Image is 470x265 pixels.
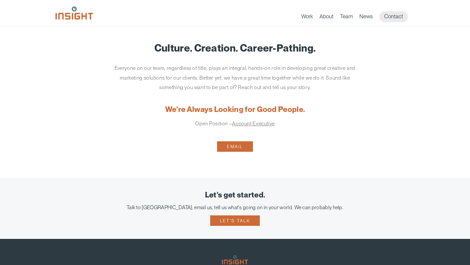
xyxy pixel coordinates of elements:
[320,13,334,22] a: About
[113,63,357,92] p: Everyone on our team, regardless of title, plays an integral, hands-on role in developing great c...
[359,13,373,22] a: News
[10,191,460,199] div: Let's get started.
[113,119,357,129] p: Open Position –
[222,255,248,264] img: Insight Marketing Design
[217,141,253,152] a: Email
[10,204,460,210] div: Talk to [GEOGRAPHIC_DATA], email us, tell us what's going on in your world. We can probably help.
[55,7,93,20] img: Insight Marketing Design
[232,120,275,127] a: Account Executive
[65,105,405,114] h2: We’re Always Looking for Good People.
[340,13,353,22] a: Team
[301,13,313,22] a: Work
[379,11,408,22] a: Contact
[65,42,405,54] h1: Culture. Creation. Career-Pathing.
[301,11,415,22] nav: primary navigation menu
[210,215,260,226] a: Let's talk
